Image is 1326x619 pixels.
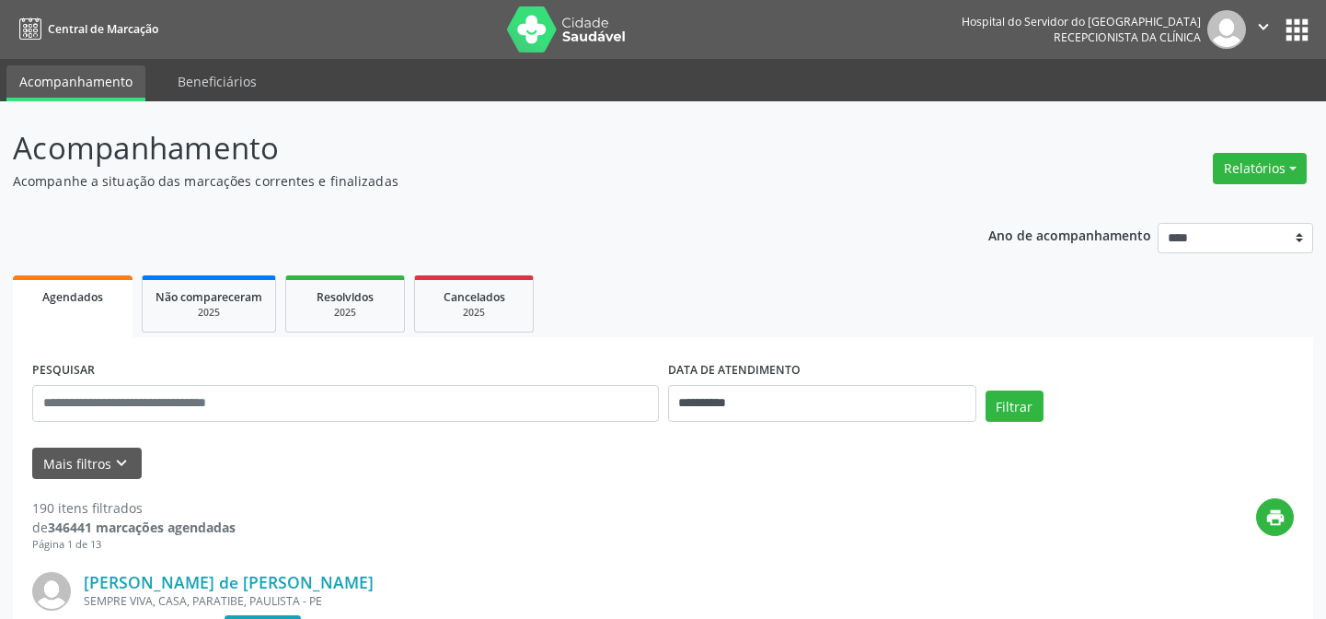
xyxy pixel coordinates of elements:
i: print [1265,508,1286,528]
a: Acompanhamento [6,65,145,101]
img: img [1207,10,1246,49]
span: Agendados [42,289,103,305]
div: 2025 [428,306,520,320]
button: print [1256,498,1294,536]
div: 2025 [299,306,391,320]
button: Filtrar [986,391,1044,422]
div: SEMPRE VIVA, CASA, PARATIBE, PAULISTA - PE [84,593,1018,609]
i:  [1253,17,1274,37]
div: Hospital do Servidor do [GEOGRAPHIC_DATA] [962,14,1201,29]
div: 190 itens filtrados [32,498,236,518]
span: Cancelados [444,289,505,305]
a: Central de Marcação [13,14,158,44]
span: Resolvidos [317,289,374,305]
p: Ano de acompanhamento [988,223,1151,246]
span: Não compareceram [156,289,262,305]
button:  [1246,10,1281,49]
p: Acompanhamento [13,125,923,171]
div: de [32,518,236,537]
button: apps [1281,14,1313,46]
a: Beneficiários [165,65,270,98]
label: PESQUISAR [32,356,95,385]
a: [PERSON_NAME] de [PERSON_NAME] [84,572,374,592]
button: Relatórios [1213,153,1307,184]
button: Mais filtroskeyboard_arrow_down [32,448,142,480]
img: img [32,572,71,611]
div: 2025 [156,306,262,320]
div: Página 1 de 13 [32,537,236,553]
span: Recepcionista da clínica [1054,29,1201,45]
p: Acompanhe a situação das marcações correntes e finalizadas [13,171,923,191]
span: Central de Marcação [48,21,158,37]
label: DATA DE ATENDIMENTO [668,356,801,385]
strong: 346441 marcações agendadas [48,519,236,536]
i: keyboard_arrow_down [111,453,132,473]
